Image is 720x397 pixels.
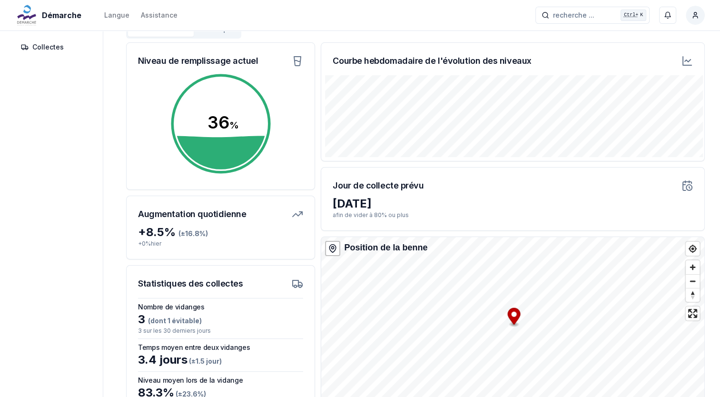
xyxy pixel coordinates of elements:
a: Collectes [15,39,97,56]
button: Enter fullscreen [686,307,700,320]
a: Assistance [141,10,178,21]
span: recherche ... [553,10,594,20]
button: Zoom in [686,260,700,274]
button: Langue [104,10,129,21]
button: Find my location [686,242,700,256]
div: + 8.5 % [138,225,303,240]
div: Position de la benne [344,241,427,254]
span: (dont 1 évitable) [145,317,202,325]
p: afin de vider à 80% ou plus [333,211,693,219]
p: + 0 % hier [138,240,303,248]
span: (± 1.5 jour ) [187,357,222,365]
h3: Temps moyen entre deux vidanges [138,343,303,352]
div: 3.4 jours [138,352,303,367]
div: Map marker [508,308,521,328]
span: Collectes [32,42,64,52]
h3: Niveau de remplissage actuel [138,54,258,68]
div: Langue [104,10,129,20]
img: Démarche Logo [15,4,38,27]
h3: Niveau moyen lors de la vidange [138,376,303,385]
button: Reset bearing to north [686,288,700,302]
a: Démarche [15,10,85,21]
h3: Statistiques des collectes [138,277,243,290]
p: 3 sur les 30 derniers jours [138,327,303,335]
h3: Jour de collecte prévu [333,179,424,192]
span: Démarche [42,10,81,21]
button: recherche ...Ctrl+K [535,7,650,24]
h3: Courbe hebdomadaire de l'évolution des niveaux [333,54,531,68]
button: Zoom out [686,274,700,288]
h3: Augmentation quotidienne [138,208,246,221]
div: [DATE] [333,196,693,211]
h3: Nombre de vidanges [138,302,303,312]
span: (± 16.8 %) [178,229,208,238]
div: 3 [138,312,303,327]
